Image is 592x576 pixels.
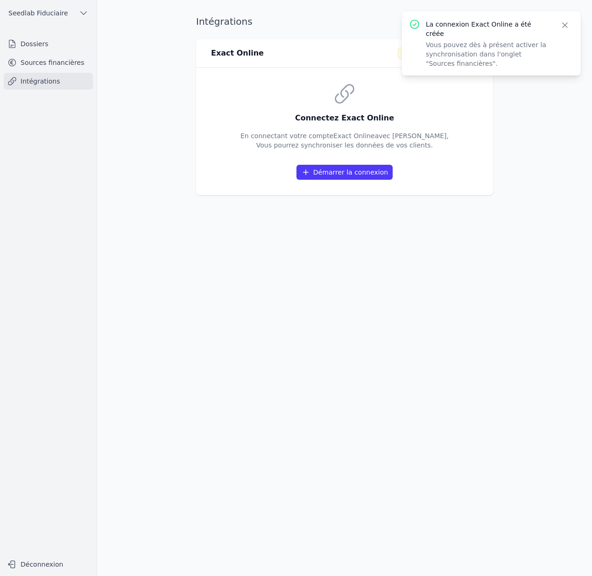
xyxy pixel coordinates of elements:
p: Vous pouvez dès à présent activer la synchronisation dans l'onglet "Sources financières". [426,40,549,68]
a: Dossiers [4,35,93,52]
button: Seedlab Fiduciaire [4,6,93,21]
h1: Intégrations [196,15,253,28]
button: Déconnexion [4,557,93,572]
button: Démarrer la connexion [296,165,393,180]
a: Sources financières [4,54,93,71]
h3: Connectez Exact Online [240,112,449,124]
h3: Exact Online [211,48,264,59]
span: Seedlab Fiduciaire [8,8,68,18]
span: Non-connecté [398,48,450,59]
p: La connexion Exact Online a été créée [426,20,549,38]
p: En connectant votre compte Exact Online avec [PERSON_NAME], Vous pourrez synchroniser les données... [240,131,449,150]
a: Intégrations [4,73,93,90]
